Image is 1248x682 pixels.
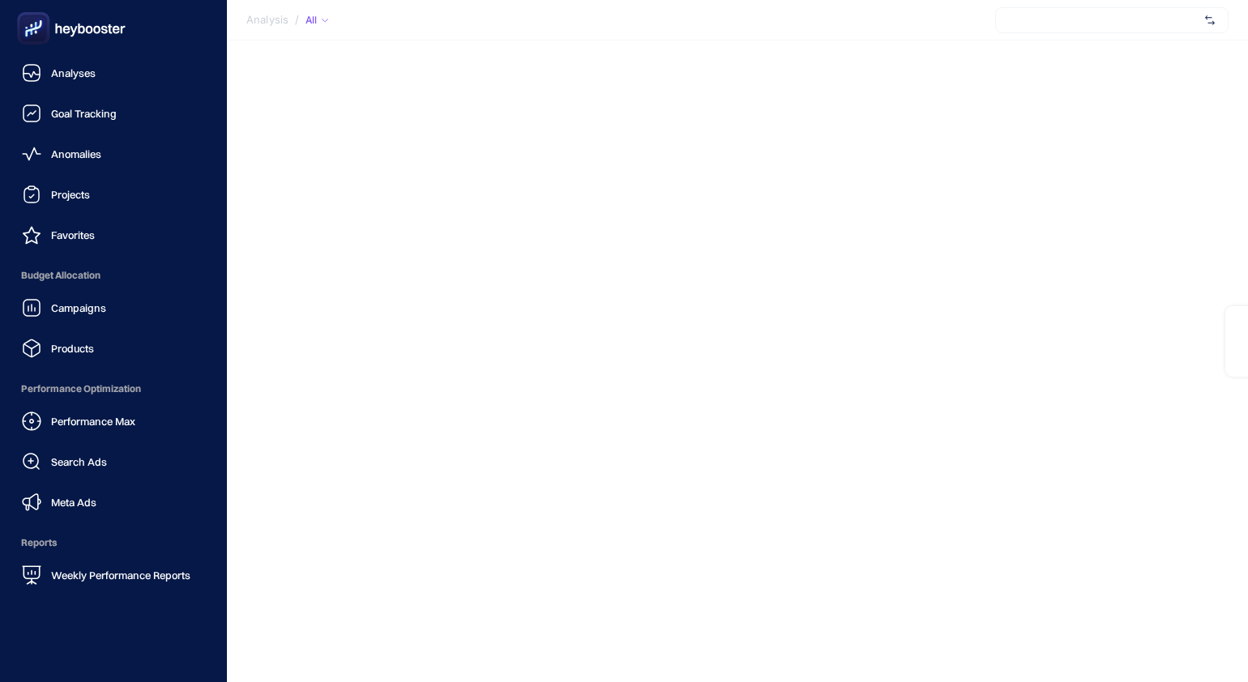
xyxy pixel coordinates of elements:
[51,228,95,241] span: Favorites
[13,445,214,478] a: Search Ads
[13,292,214,324] a: Campaigns
[51,301,106,314] span: Campaigns
[51,107,117,120] span: Goal Tracking
[13,373,214,405] span: Performance Optimization
[51,415,135,428] span: Performance Max
[13,178,214,211] a: Projects
[13,219,214,251] a: Favorites
[306,14,328,27] div: All
[13,526,214,559] span: Reports
[13,57,214,89] a: Analyses
[51,66,96,79] span: Analyses
[51,455,107,468] span: Search Ads
[51,342,94,355] span: Products
[246,14,288,27] span: Analysis
[13,559,214,591] a: Weekly Performance Reports
[51,188,90,201] span: Projects
[13,97,214,130] a: Goal Tracking
[13,138,214,170] a: Anomalies
[13,405,214,437] a: Performance Max
[13,332,214,364] a: Products
[13,486,214,518] a: Meta Ads
[295,13,299,26] span: /
[51,496,96,509] span: Meta Ads
[13,259,214,292] span: Budget Allocation
[51,147,101,160] span: Anomalies
[1205,12,1215,28] img: svg%3e
[51,569,190,582] span: Weekly Performance Reports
